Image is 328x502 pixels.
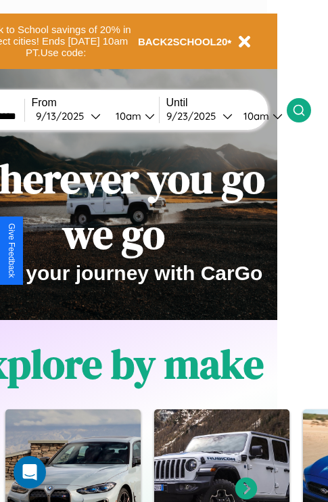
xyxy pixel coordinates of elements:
[237,110,273,122] div: 10am
[32,97,159,109] label: From
[166,97,287,109] label: Until
[32,109,105,123] button: 9/13/2025
[105,109,159,123] button: 10am
[233,109,287,123] button: 10am
[109,110,145,122] div: 10am
[14,456,46,488] div: Open Intercom Messenger
[36,110,91,122] div: 9 / 13 / 2025
[138,36,228,47] b: BACK2SCHOOL20
[166,110,222,122] div: 9 / 23 / 2025
[7,223,16,278] div: Give Feedback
